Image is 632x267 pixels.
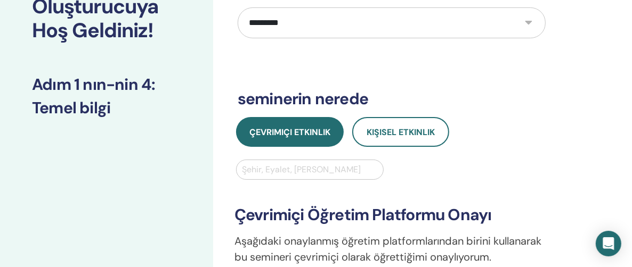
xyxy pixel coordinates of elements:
[32,98,181,118] h3: Temel bilgi
[234,205,549,224] h3: Çevrimiçi Öğretim Platformu Onayı
[238,89,546,109] h3: seminerin nerede
[249,127,330,138] span: Çevrimiçi Etkinlik
[367,127,435,138] span: Kişisel Etkinlik
[596,231,621,256] div: Open Intercom Messenger
[32,75,181,94] h3: Adım 1 nın-nin 4 :
[236,117,344,147] button: Çevrimiçi Etkinlik
[352,117,449,147] button: Kişisel Etkinlik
